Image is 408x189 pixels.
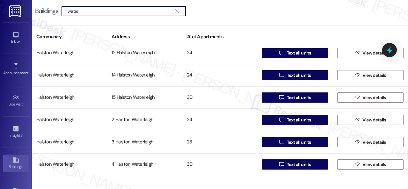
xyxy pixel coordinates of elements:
[287,50,311,56] span: Text all units
[32,158,107,171] div: Halston Waterleigh
[262,137,328,147] button: Text all units
[362,72,386,79] span: View details
[287,94,311,101] span: Text all units
[182,47,258,59] div: 24
[337,70,404,80] button: View details
[355,140,360,145] i: 
[107,158,182,171] div: 4 Halston Waterleigh
[3,29,29,47] a: Inbox
[22,132,23,137] span: •
[172,6,182,16] button: Clear text
[3,123,29,141] a: Insights •
[262,115,328,125] button: Text all units
[182,136,258,149] div: 23
[32,47,107,59] div: Halston Waterleigh
[182,113,258,126] div: 24
[262,48,328,58] button: Text all units
[32,91,107,104] div: Halston Waterleigh
[107,29,182,45] div: Address
[362,94,386,101] span: View details
[262,70,328,80] button: Text all units
[182,91,258,104] div: 30
[362,117,386,123] span: View details
[107,113,182,126] div: 2 Halston Waterleigh
[107,136,182,149] div: 3 Halston Waterleigh
[355,50,360,55] i: 
[337,159,404,170] button: View details
[175,9,179,14] i: 
[107,47,182,59] div: 12 Halston Waterleigh
[23,101,24,105] span: •
[355,117,360,122] i: 
[28,70,29,74] span: •
[35,8,58,14] div: Buildings
[355,73,360,78] i: 
[362,139,386,146] span: View details
[279,73,284,78] i: 
[262,159,328,170] button: Text all units
[355,162,360,167] i: 
[3,92,29,109] a: Site Visit •
[337,92,404,103] button: View details
[287,161,311,168] span: Text all units
[32,136,107,149] div: Halston Waterleigh
[32,69,107,82] div: Halston Waterleigh
[287,72,311,79] span: Text all units
[362,161,386,168] span: View details
[337,48,404,58] button: View details
[287,139,311,146] span: Text all units
[107,91,182,104] div: 15 Halston Waterleigh
[3,155,29,172] a: Buildings
[9,5,22,17] img: ResiDesk Logo
[279,140,284,145] i: 
[279,162,284,167] i: 
[107,69,182,82] div: 14 Halston Waterleigh
[337,137,404,147] button: View details
[362,50,386,56] span: View details
[337,115,404,125] button: View details
[355,95,360,100] i: 
[182,158,258,171] div: 30
[68,7,172,16] input: Search by building address
[279,117,284,122] i: 
[287,117,311,123] span: Text all units
[279,95,284,100] i: 
[32,113,107,126] div: Halston Waterleigh
[182,69,258,82] div: 24
[262,92,328,103] button: Text all units
[182,29,258,45] div: # of Apartments
[279,50,284,55] i: 
[32,29,107,45] div: Community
